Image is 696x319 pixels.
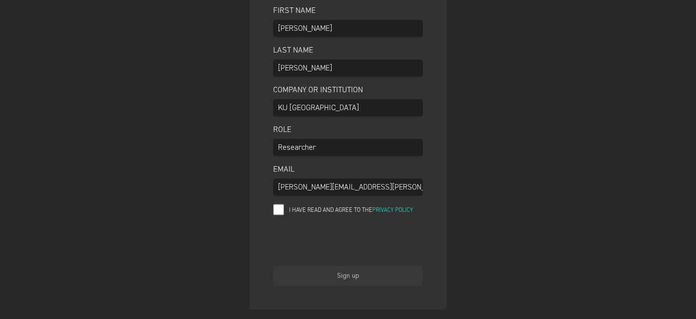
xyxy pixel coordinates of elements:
[289,206,423,216] label: I have read and agree to the
[273,164,423,174] label: Email
[273,223,423,261] iframe: Widget containing checkbox for hCaptcha security challenge
[273,124,423,134] label: Role
[273,45,423,55] label: Last name
[273,84,423,94] label: Company or Institution
[273,5,423,15] label: First name
[372,206,413,215] a: Privacy Policy
[273,20,423,37] input: First name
